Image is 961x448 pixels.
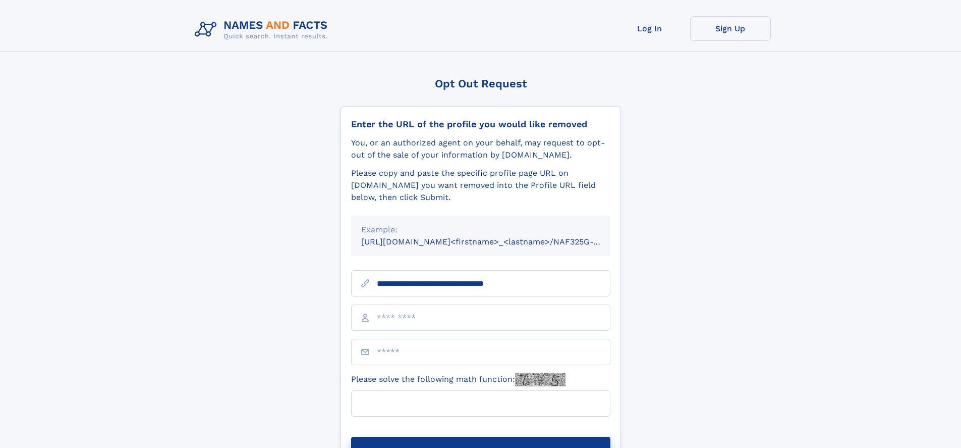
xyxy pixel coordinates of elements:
small: [URL][DOMAIN_NAME]<firstname>_<lastname>/NAF325G-xxxxxxxx [361,237,630,246]
a: Log In [609,16,690,41]
div: Example: [361,224,600,236]
img: Logo Names and Facts [191,16,336,43]
div: You, or an authorized agent on your behalf, may request to opt-out of the sale of your informatio... [351,137,610,161]
div: Enter the URL of the profile you would like removed [351,119,610,130]
div: Opt Out Request [341,77,621,90]
a: Sign Up [690,16,771,41]
div: Please copy and paste the specific profile page URL on [DOMAIN_NAME] you want removed into the Pr... [351,167,610,204]
label: Please solve the following math function: [351,373,566,386]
